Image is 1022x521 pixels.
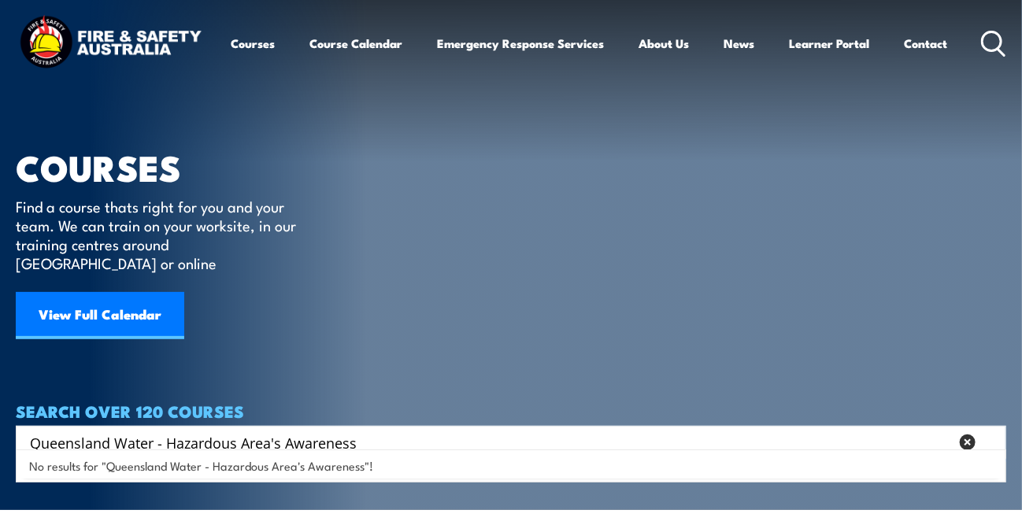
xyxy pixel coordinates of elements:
a: Contact [905,24,948,62]
span: No results for "Queensland Water - Hazardous Area's Awareness"! [29,458,373,473]
h1: COURSES [16,151,319,182]
a: Course Calendar [310,24,403,62]
input: Search input [30,430,950,454]
a: Emergency Response Services [438,24,605,62]
a: View Full Calendar [16,292,184,339]
a: News [724,24,755,62]
h4: SEARCH OVER 120 COURSES [16,402,1006,419]
a: Courses [231,24,276,62]
a: About Us [639,24,690,62]
button: Search magnifier button [979,431,1001,453]
form: Search form [33,431,953,453]
p: Find a course thats right for you and your team. We can train on your worksite, in our training c... [16,197,303,272]
a: Learner Portal [790,24,870,62]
